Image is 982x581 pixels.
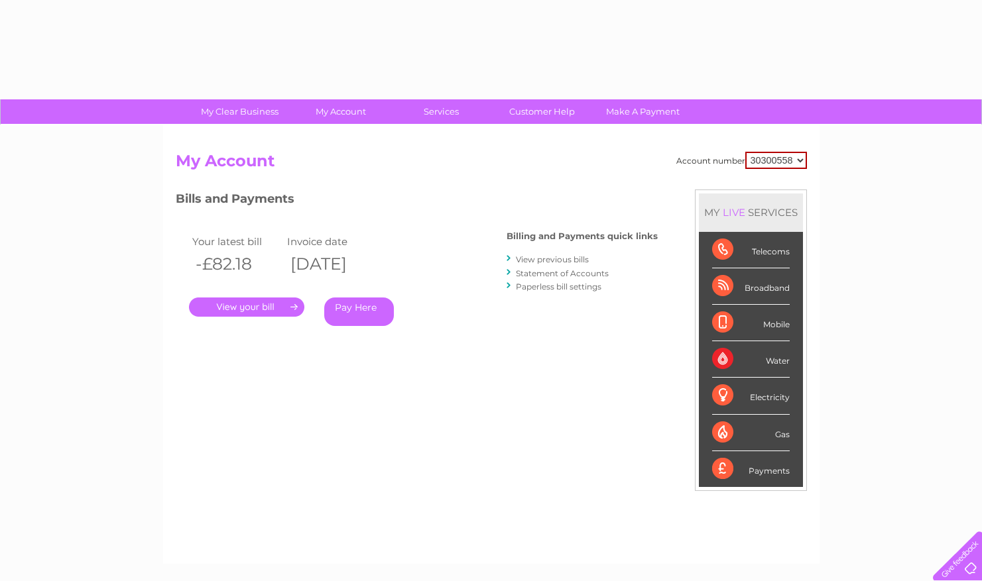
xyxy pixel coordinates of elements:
[712,415,790,451] div: Gas
[286,99,395,124] a: My Account
[712,305,790,341] div: Mobile
[507,231,658,241] h4: Billing and Payments quick links
[712,341,790,378] div: Water
[516,268,609,278] a: Statement of Accounts
[284,233,379,250] td: Invoice date
[324,297,394,326] a: Pay Here
[487,99,597,124] a: Customer Help
[516,282,601,291] a: Paperless bill settings
[189,297,304,317] a: .
[712,232,790,268] div: Telecoms
[699,193,803,231] div: MY SERVICES
[284,250,379,278] th: [DATE]
[588,99,698,124] a: Make A Payment
[189,250,284,278] th: -£82.18
[176,152,807,177] h2: My Account
[676,152,807,169] div: Account number
[185,99,294,124] a: My Clear Business
[516,254,589,264] a: View previous bills
[176,189,658,213] h3: Bills and Payments
[189,233,284,250] td: Your latest bill
[712,268,790,305] div: Broadband
[387,99,496,124] a: Services
[712,451,790,487] div: Payments
[712,378,790,414] div: Electricity
[720,206,748,219] div: LIVE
